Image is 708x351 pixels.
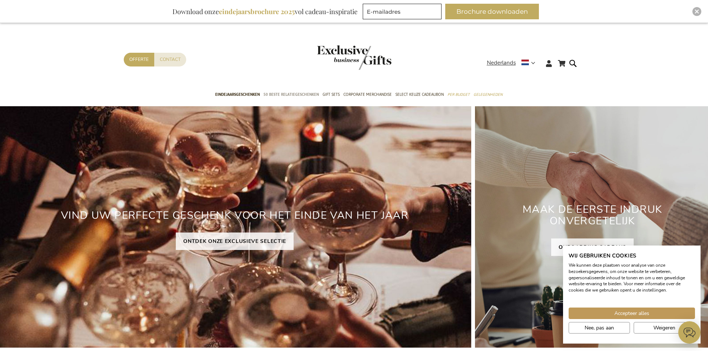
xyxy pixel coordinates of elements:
input: E-mailadres [363,4,442,19]
span: Accepteer alles [614,309,649,317]
span: Nee, pas aan [585,324,614,332]
button: Accepteer alle cookies [569,308,695,319]
span: Per Budget [447,91,470,98]
a: store logo [317,45,354,70]
h2: Wij gebruiken cookies [569,253,695,259]
span: 50 beste relatiegeschenken [264,91,319,98]
a: Offerte [124,53,154,66]
b: eindejaarsbrochure 2025 [219,7,295,16]
span: Gift Sets [323,91,340,98]
span: Eindejaarsgeschenken [215,91,260,98]
p: We kunnen deze plaatsen voor analyse van onze bezoekersgegevens, om onze website te verbeteren, g... [569,262,695,293]
button: Brochure downloaden [445,4,539,19]
div: Nederlands [487,59,540,67]
img: Exclusive Business gifts logo [317,45,391,70]
span: Corporate Merchandise [343,91,392,98]
span: Nederlands [487,59,516,67]
a: Contact [154,53,186,66]
span: Select Keuze Cadeaubon [395,91,444,98]
a: ONBOARDING CADEAUS [551,238,634,256]
form: marketing offers and promotions [363,4,444,22]
img: Close [695,9,699,14]
button: Alle cookies weigeren [634,322,695,334]
div: Download onze vol cadeau-inspiratie [169,4,361,19]
iframe: belco-activator-frame [678,321,701,344]
span: Gelegenheden [473,91,502,98]
div: Close [692,7,701,16]
button: Pas cookie voorkeuren aan [569,322,630,334]
a: ONTDEK ONZE EXCLUSIEVE SELECTIE [176,233,294,250]
span: Weigeren [653,324,675,332]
